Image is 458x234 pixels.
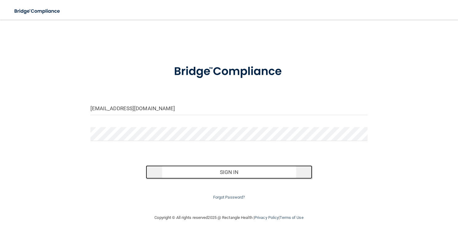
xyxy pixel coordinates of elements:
[352,190,451,215] iframe: Drift Widget Chat Controller
[146,165,312,179] button: Sign In
[280,215,303,220] a: Terms of Use
[213,195,245,200] a: Forgot Password?
[254,215,279,220] a: Privacy Policy
[162,57,296,87] img: bridge_compliance_login_screen.278c3ca4.svg
[90,101,368,115] input: Email
[9,5,66,18] img: bridge_compliance_login_screen.278c3ca4.svg
[117,208,341,228] div: Copyright © All rights reserved 2025 @ Rectangle Health | |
